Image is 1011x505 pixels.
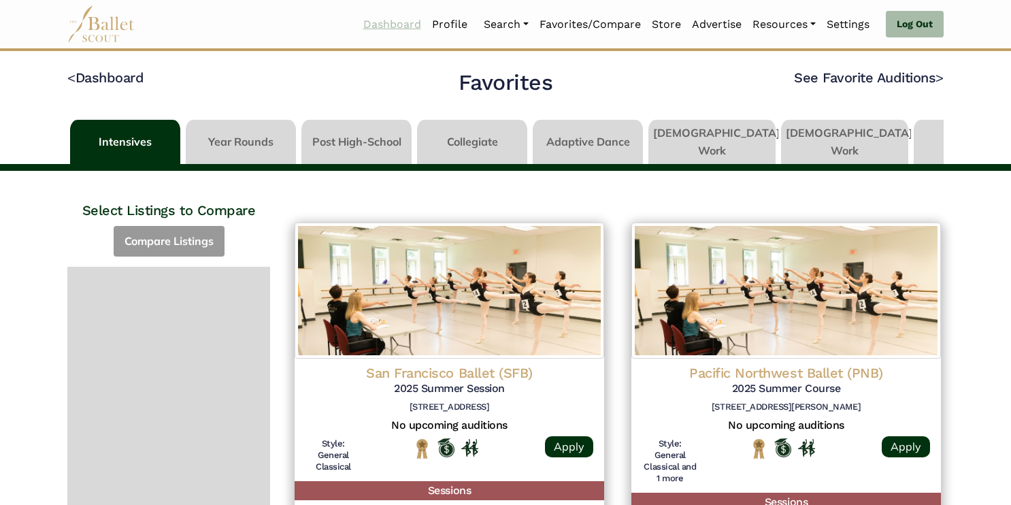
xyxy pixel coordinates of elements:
[459,69,553,97] h2: Favorites
[631,223,941,359] img: Logo
[686,10,747,39] a: Advertise
[774,438,791,457] img: Offers Scholarship
[886,11,944,38] a: Log Out
[461,439,478,457] img: In Person
[534,10,646,39] a: Favorites/Compare
[642,402,930,413] h6: [STREET_ADDRESS][PERSON_NAME]
[427,10,473,39] a: Profile
[646,10,686,39] a: Store
[478,10,534,39] a: Search
[642,382,930,396] h5: 2025 Summer Course
[305,419,593,433] h5: No upcoming auditions
[67,69,144,86] a: <Dashboard
[642,438,698,485] h6: Style: General Classical and 1 more
[821,10,875,39] a: Settings
[299,120,414,164] li: Post High-School
[414,438,431,459] img: National
[530,120,646,164] li: Adaptive Dance
[646,120,778,164] li: [DEMOGRAPHIC_DATA] Work
[305,438,361,473] h6: Style: General Classical
[305,382,593,396] h5: 2025 Summer Session
[437,438,454,457] img: Offers Scholarship
[798,439,815,457] img: In Person
[642,364,930,382] h4: Pacific Northwest Ballet (PNB)
[305,402,593,413] h6: [STREET_ADDRESS]
[358,10,427,39] a: Dashboard
[414,120,530,164] li: Collegiate
[750,438,767,459] img: National
[67,120,183,164] li: Intensives
[295,223,604,359] img: Logo
[642,419,930,433] h5: No upcoming auditions
[778,120,911,164] li: [DEMOGRAPHIC_DATA] Work
[882,436,930,457] a: Apply
[183,120,299,164] li: Year Rounds
[794,69,944,86] a: See Favorite Auditions>
[67,69,76,86] code: <
[67,171,270,219] h4: Select Listings to Compare
[935,69,944,86] code: >
[545,436,593,457] a: Apply
[747,10,821,39] a: Resources
[305,364,593,382] h4: San Francisco Ballet (SFB)
[295,481,604,501] h5: Sessions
